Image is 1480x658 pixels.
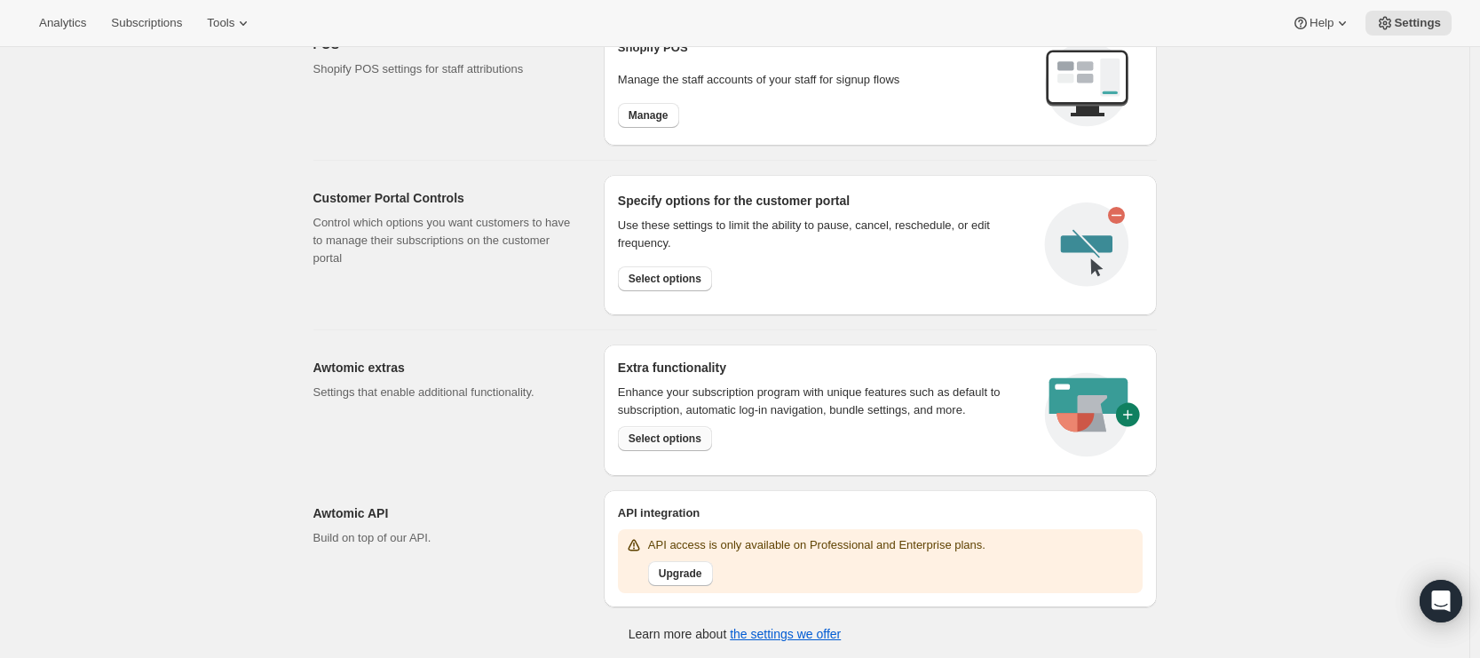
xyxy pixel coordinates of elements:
[39,16,86,30] span: Analytics
[629,625,841,643] p: Learn more about
[313,529,575,547] p: Build on top of our API.
[1310,16,1334,30] span: Help
[1394,16,1441,30] span: Settings
[313,384,575,401] p: Settings that enable additional functionality.
[100,11,193,36] button: Subscriptions
[1365,11,1452,36] button: Settings
[1281,11,1362,36] button: Help
[313,214,575,267] p: Control which options you want customers to have to manage their subscriptions on the customer po...
[730,627,841,641] a: the settings we offer
[207,16,234,30] span: Tools
[648,561,713,586] button: Upgrade
[313,60,575,78] p: Shopify POS settings for staff attributions
[659,567,702,581] span: Upgrade
[196,11,263,36] button: Tools
[629,432,701,446] span: Select options
[313,359,575,377] h2: Awtomic extras
[629,108,669,123] span: Manage
[28,11,97,36] button: Analytics
[618,426,712,451] button: Select options
[1420,580,1462,622] div: Open Intercom Messenger
[618,504,1143,522] h2: API integration
[618,359,726,377] h2: Extra functionality
[648,536,985,554] p: API access is only available on Professional and Enterprise plans.
[313,189,575,207] h2: Customer Portal Controls
[111,16,182,30] span: Subscriptions
[618,266,712,291] button: Select options
[618,217,1031,252] div: Use these settings to limit the ability to pause, cancel, reschedule, or edit frequency.
[618,71,1031,89] p: Manage the staff accounts of your staff for signup flows
[618,192,1031,210] h2: Specify options for the customer portal
[618,103,679,128] button: Manage
[313,504,575,522] h2: Awtomic API
[629,272,701,286] span: Select options
[618,39,1031,57] h2: Shopify POS
[618,384,1024,419] p: Enhance your subscription program with unique features such as default to subscription, automatic...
